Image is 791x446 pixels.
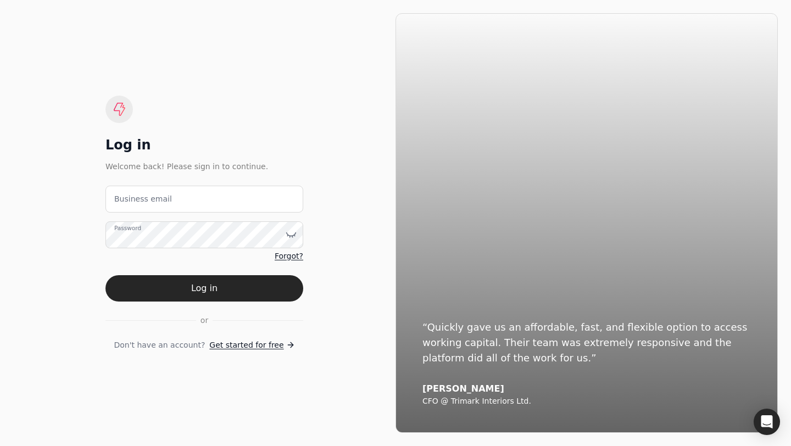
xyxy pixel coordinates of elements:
span: Get started for free [209,339,283,351]
div: Open Intercom Messenger [754,409,780,435]
label: Password [114,224,141,232]
div: CFO @ Trimark Interiors Ltd. [422,397,751,406]
div: Welcome back! Please sign in to continue. [105,160,303,172]
div: [PERSON_NAME] [422,383,751,394]
div: Log in [105,136,303,154]
div: “Quickly gave us an affordable, fast, and flexible option to access working capital. Their team w... [422,320,751,366]
a: Get started for free [209,339,294,351]
a: Forgot? [275,250,303,262]
label: Business email [114,193,172,205]
span: or [200,315,208,326]
span: Don't have an account? [114,339,205,351]
button: Log in [105,275,303,302]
